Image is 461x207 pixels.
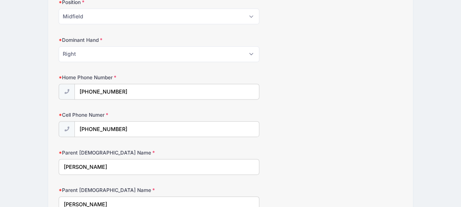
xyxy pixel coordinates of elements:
[59,149,173,156] label: Parent [DEMOGRAPHIC_DATA] Name
[59,74,173,81] label: Home Phone Number
[74,121,259,137] input: (xxx) xxx-xxxx
[59,186,173,194] label: Parent [DEMOGRAPHIC_DATA] Name
[59,111,173,119] label: Cell Phone Numer
[74,84,259,99] input: (xxx) xxx-xxxx
[59,36,173,44] label: Dominant Hand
